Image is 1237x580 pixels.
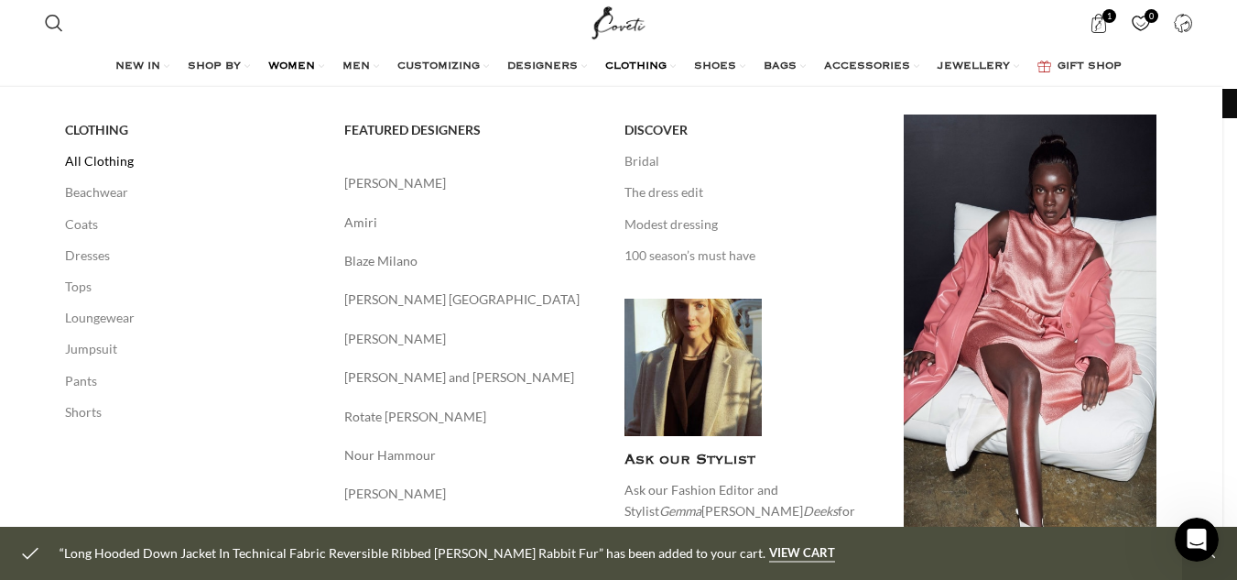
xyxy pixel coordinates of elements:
a: MEN [342,49,379,85]
a: DESIGNERS [507,49,587,85]
a: SHOP BY [188,49,250,85]
a: [PERSON_NAME] [344,523,597,543]
span: DESIGNERS [507,60,578,74]
div: My Wishlist [1122,5,1159,41]
a: Nour Hammour [344,445,597,465]
a: The dress edit [624,177,877,208]
span: SHOP BY [188,60,241,74]
img: Shop by Category Coveti [624,299,762,436]
span: CLOTHING [605,60,667,74]
a: Shorts [65,397,318,428]
a: [PERSON_NAME] [344,484,597,504]
a: [PERSON_NAME] [GEOGRAPHIC_DATA] [344,290,597,310]
a: Beachwear [65,177,318,208]
img: GiftBag [1037,60,1051,72]
a: Loungewear [65,302,318,334]
a: JEWELLERY [938,49,1019,85]
a: GIFT SHOP [1037,49,1122,85]
a: CLOTHING [605,49,676,85]
span: CUSTOMIZING [397,60,480,74]
span: BAGS [764,60,797,74]
a: Modest dressing [624,209,877,240]
a: Tops [65,271,318,302]
span: FEATURED DESIGNERS [344,122,481,138]
a: Bridal [624,146,877,177]
span: 0 [1145,9,1158,23]
a: Coats [65,209,318,240]
span: CLOTHING [65,122,128,138]
iframe: Intercom live chat [1175,518,1219,562]
em: Deeks [803,503,838,519]
a: Rotate [PERSON_NAME] [344,407,597,427]
a: [PERSON_NAME] [344,173,597,193]
a: 0 [1122,5,1159,41]
div: Main navigation [36,49,1201,85]
span: WOMEN [268,60,315,74]
span: 1 [1102,9,1116,23]
a: Site logo [588,14,649,29]
a: BAGS [764,49,806,85]
a: All Clothing [65,146,318,177]
span: NEW IN [115,60,160,74]
a: ACCESSORIES [824,49,919,85]
a: SHOES [694,49,745,85]
a: Amiri [344,213,597,233]
span: MEN [342,60,370,74]
a: View cart [769,546,835,563]
a: Jumpsuit [65,334,318,365]
h4: Ask our Stylist [624,450,877,471]
a: Dresses [65,240,318,271]
a: 100 season’s must have [624,240,877,271]
em: Gemma [659,503,701,519]
span: GIFT SHOP [1058,60,1122,74]
a: Pants [65,366,318,397]
a: [PERSON_NAME] [344,329,597,349]
span: SHOES [694,60,736,74]
a: Search [36,5,72,41]
span: JEWELLERY [938,60,1010,74]
a: CUSTOMIZING [397,49,489,85]
span: DISCOVER [624,122,688,138]
span: ACCESSORIES [824,60,910,74]
a: 1 [1080,5,1117,41]
a: [PERSON_NAME] and [PERSON_NAME] [344,367,597,388]
a: WOMEN [268,49,324,85]
a: NEW IN [115,49,169,85]
a: Blaze Milano [344,251,597,271]
p: Ask our Fashion Editor and Stylist [PERSON_NAME] for styling expertise on how to pick the right d... [624,480,877,563]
